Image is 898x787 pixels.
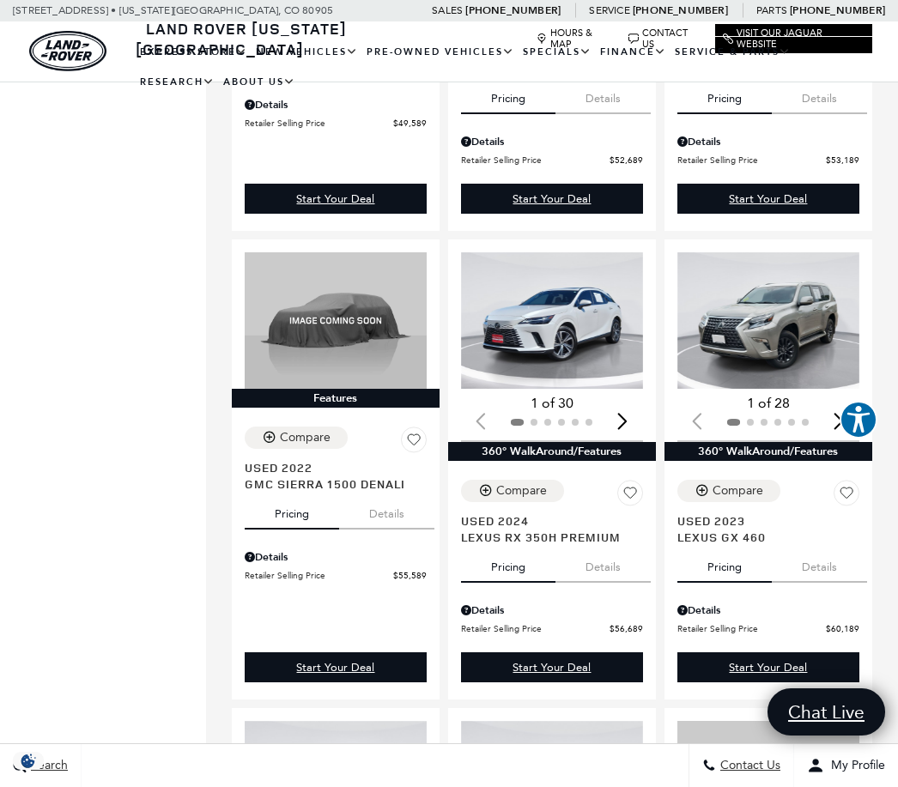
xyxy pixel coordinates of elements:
a: [PHONE_NUMBER] [465,3,561,17]
a: Visit Our Jaguar Website [723,27,865,50]
span: $56,689 [610,622,643,635]
aside: Accessibility Help Desk [840,401,877,442]
a: Research [136,67,219,97]
div: Compare [280,430,331,445]
a: EXPRESS STORE [136,37,252,67]
div: Pricing Details - Lexus GX 460 [677,602,859,618]
img: Land Rover [29,31,106,71]
span: Sales [432,4,463,16]
div: undefined - GMC Yukon XL Denali [677,184,859,214]
span: Service [589,4,629,16]
span: $53,189 [826,154,859,166]
button: Explore your accessibility options [840,401,877,439]
span: Chat Live [780,700,873,723]
a: [PHONE_NUMBER] [633,3,728,17]
a: Start Your Deal [245,652,427,682]
img: 2023 Lexus GX 460 1 [677,252,859,389]
nav: Main Navigation [136,37,872,97]
a: Specials [519,37,596,67]
div: undefined - GMC Yukon SLT [461,184,643,214]
a: Start Your Deal [677,184,859,214]
span: Retailer Selling Price [461,622,610,635]
div: Pricing Details - Lexus RX 350h Premium [461,602,643,618]
span: My Profile [824,759,885,773]
a: Pre-Owned Vehicles [362,37,519,67]
div: Compare [713,483,763,499]
div: Next slide [611,402,634,439]
span: $49,589 [393,117,427,130]
div: 1 of 30 [461,394,643,413]
a: Used 2023Lexus GX 460 [677,512,859,545]
div: Pricing Details - GMC Yukon SLT [461,134,643,149]
button: pricing tab [461,545,555,583]
button: details tab [772,545,867,583]
a: Start Your Deal [461,652,643,682]
a: Retailer Selling Price $56,689 [461,622,643,635]
a: [PHONE_NUMBER] [790,3,885,17]
div: 360° WalkAround/Features [664,442,872,461]
a: Contact Us [628,27,702,50]
span: Retailer Selling Price [245,569,393,582]
div: 360° WalkAround/Features [448,442,656,461]
a: Used 2022GMC Sierra 1500 Denali [245,459,427,492]
a: land-rover [29,31,106,71]
a: Retailer Selling Price $55,589 [245,569,427,582]
a: Land Rover [US_STATE][GEOGRAPHIC_DATA] [136,18,347,59]
span: Used 2022 [245,459,414,475]
span: $52,689 [610,154,643,166]
img: Opt-Out Icon [9,752,48,770]
span: Retailer Selling Price [677,154,826,166]
span: Retailer Selling Price [461,154,610,166]
section: Click to Open Cookie Consent Modal [9,752,48,770]
button: Open user profile menu [794,744,898,787]
div: Next slide [828,402,851,439]
button: Compare Vehicle [245,427,348,449]
a: Retailer Selling Price $49,589 [245,117,427,130]
button: Compare Vehicle [461,480,564,502]
div: undefined - Lexus RX 350h Premium [461,652,643,682]
div: undefined - Lexus GX 460 [677,652,859,682]
a: Start Your Deal [461,184,643,214]
span: Lexus RX 350h Premium [461,529,630,545]
a: Service & Parts [670,37,795,67]
a: Start Your Deal [245,184,427,214]
div: Pricing Details - GMC Yukon XL Denali [677,134,859,149]
div: 1 / 2 [677,252,859,389]
button: pricing tab [677,545,772,583]
a: Used 2024Lexus RX 350h Premium [461,512,643,545]
a: Finance [596,37,670,67]
a: New Vehicles [252,37,362,67]
span: Contact Us [716,759,780,773]
span: Lexus GX 460 [677,529,846,545]
button: details tab [555,545,651,583]
button: Save Vehicle [834,480,859,512]
div: Features [232,389,440,408]
a: Retailer Selling Price $53,189 [677,154,859,166]
a: [STREET_ADDRESS] • [US_STATE][GEOGRAPHIC_DATA], CO 80905 [13,4,333,16]
img: 2022 GMC Sierra 1500 Denali [245,252,427,389]
a: Retailer Selling Price $60,189 [677,622,859,635]
span: Used 2023 [677,512,846,529]
span: $60,189 [826,622,859,635]
button: Compare Vehicle [677,480,780,502]
button: Save Vehicle [617,480,643,512]
div: undefined - GMC Sierra 1500 Denali [245,652,427,682]
div: 1 / 2 [461,252,643,389]
div: 1 of 28 [677,394,859,413]
img: 2024 Lexus RX 350h Premium 1 [461,252,643,389]
div: undefined - Ram 2500 Laramie Longhorn [245,184,427,214]
a: Chat Live [768,688,885,736]
div: Pricing Details - GMC Sierra 1500 Denali [245,549,427,565]
span: Retailer Selling Price [245,117,393,130]
button: pricing tab [245,492,339,530]
div: Compare [496,483,547,499]
a: Hours & Map [537,27,616,50]
span: GMC Sierra 1500 Denali [245,475,414,492]
span: Retailer Selling Price [677,622,826,635]
button: details tab [339,492,434,530]
span: $55,589 [393,569,427,582]
span: Used 2024 [461,512,630,529]
a: About Us [219,67,300,97]
a: Start Your Deal [677,652,859,682]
